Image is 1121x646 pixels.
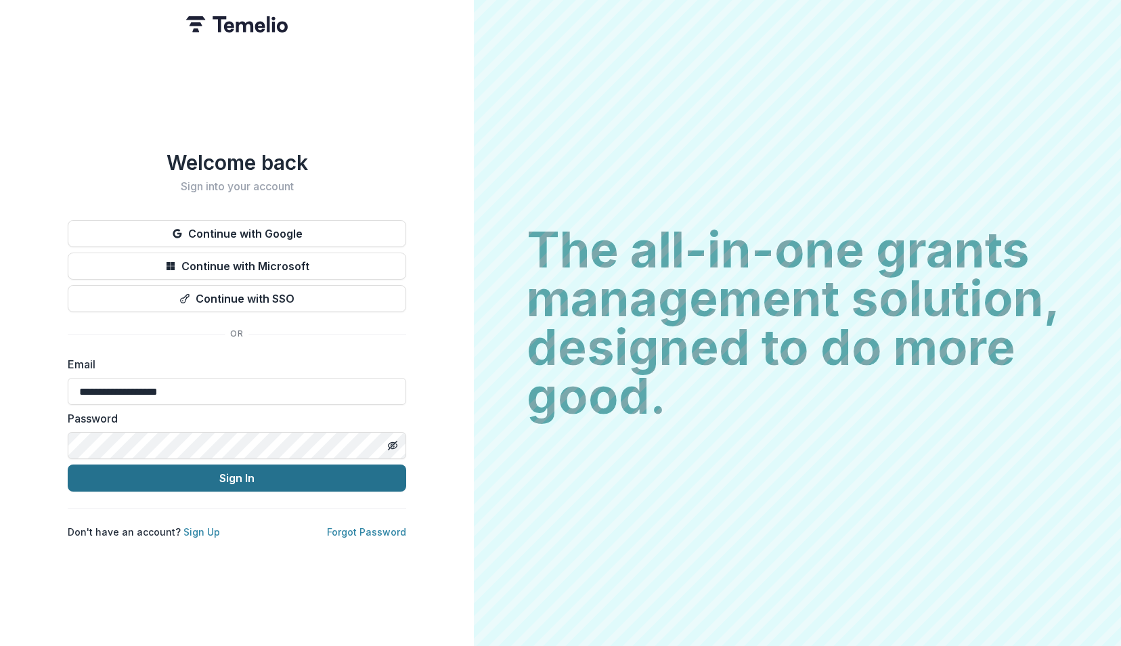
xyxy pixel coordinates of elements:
p: Don't have an account? [68,525,220,539]
label: Password [68,410,398,427]
h1: Welcome back [68,150,406,175]
button: Continue with SSO [68,285,406,312]
button: Sign In [68,465,406,492]
h2: Sign into your account [68,180,406,193]
button: Continue with Google [68,220,406,247]
a: Sign Up [183,526,220,538]
a: Forgot Password [327,526,406,538]
button: Toggle password visibility [382,435,403,456]
button: Continue with Microsoft [68,253,406,280]
img: Temelio [186,16,288,33]
label: Email [68,356,398,372]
